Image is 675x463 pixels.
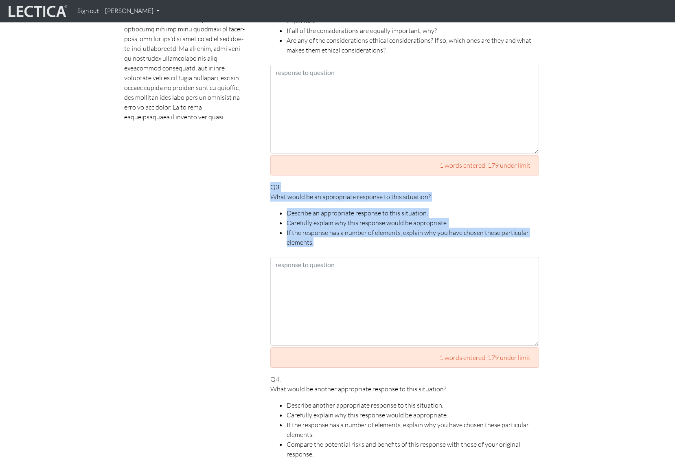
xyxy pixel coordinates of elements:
span: , 179 under limit [485,353,530,362]
li: Compare the potential risks and benefits of this response with those of your original response. [287,439,539,459]
div: 1 words entered [270,155,539,176]
li: Are any of the considerations ethical considerations? If so, which ones are they and what makes t... [287,35,539,55]
a: Sign out [74,3,102,19]
span: , 179 under limit [485,161,530,169]
img: lecticalive [7,4,68,19]
p: Q3: [270,182,539,247]
li: If all of the considerations are equally important, why? [287,26,539,35]
li: If the response has a number of elements, explain why you have chosen these particular elements. [287,228,539,247]
li: Describe another appropriate response to this situation. [287,400,539,410]
p: Q4: [270,374,539,459]
li: Describe an appropriate response to this situation. [287,208,539,218]
li: Carefully explain why this response would be appropriate. [287,410,539,420]
a: [PERSON_NAME] [102,3,163,19]
p: What would be another appropriate response to this situation? [270,384,539,394]
div: 1 words entered [270,347,539,368]
p: What would be an appropriate response to this situation? [270,192,539,202]
li: If the response has a number of elements, explain why you have chosen these particular elements. [287,420,539,439]
li: Carefully explain why this response would be appropriate. [287,218,539,228]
